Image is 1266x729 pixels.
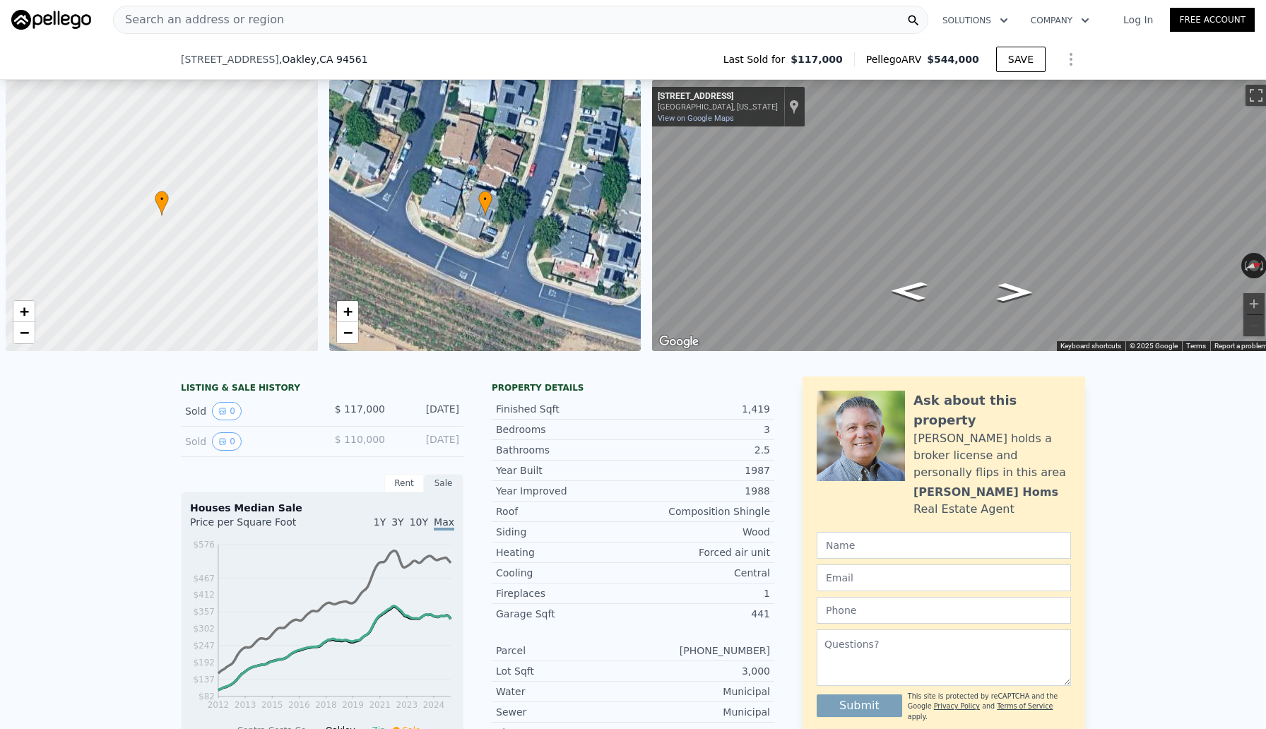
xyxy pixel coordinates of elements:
div: [GEOGRAPHIC_DATA], [US_STATE] [658,102,778,112]
div: 3,000 [633,664,770,678]
a: Zoom in [337,301,358,322]
div: Municipal [633,705,770,719]
a: Terms (opens in new tab) [1186,342,1206,350]
tspan: $467 [193,574,215,583]
div: Heating [496,545,633,559]
div: [PERSON_NAME] holds a broker license and personally flips in this area [913,430,1071,481]
div: 3 [633,422,770,437]
button: View historical data [212,432,242,451]
tspan: 2018 [315,700,337,710]
tspan: $192 [193,658,215,668]
div: [DATE] [396,432,459,451]
span: 3Y [391,516,403,528]
tspan: $412 [193,590,215,600]
tspan: 2019 [342,700,364,710]
div: Lot Sqft [496,664,633,678]
button: Solutions [931,8,1019,33]
span: 10Y [410,516,428,528]
tspan: $137 [193,675,215,684]
button: Zoom out [1243,315,1265,336]
div: Price per Square Foot [190,515,322,538]
div: LISTING & SALE HISTORY [181,382,463,396]
tspan: $302 [193,624,215,634]
a: Log In [1106,13,1170,27]
span: 1Y [374,516,386,528]
div: Houses Median Sale [190,501,454,515]
input: Name [817,532,1071,559]
tspan: $357 [193,607,215,617]
a: Privacy Policy [934,702,980,710]
tspan: 2012 [208,700,230,710]
span: Search an address or region [114,11,284,28]
button: Company [1019,8,1101,33]
span: $544,000 [927,54,979,65]
div: Year Improved [496,484,633,498]
a: Terms of Service [997,702,1053,710]
a: View on Google Maps [658,114,734,123]
span: • [478,193,492,206]
button: Submit [817,694,902,717]
div: • [478,191,492,215]
tspan: $576 [193,540,215,550]
div: Roof [496,504,633,518]
button: Rotate counterclockwise [1241,253,1249,278]
button: Show Options [1057,45,1085,73]
a: Zoom out [13,322,35,343]
div: 2.5 [633,443,770,457]
span: + [343,302,352,320]
img: Pellego [11,10,91,30]
div: Municipal [633,684,770,699]
div: 1988 [633,484,770,498]
span: $117,000 [791,52,843,66]
div: Composition Shingle [633,504,770,518]
span: Last Sold for [723,52,791,66]
span: , Oakley [279,52,368,66]
span: • [155,193,169,206]
button: View historical data [212,402,242,420]
tspan: 2023 [396,700,418,710]
div: Bathrooms [496,443,633,457]
div: Parcel [496,644,633,658]
span: + [20,302,29,320]
div: This site is protected by reCAPTCHA and the Google and apply. [908,692,1071,722]
path: Go North, Delta Ranch Dr [981,278,1048,306]
img: Google [656,333,702,351]
span: , CA 94561 [316,54,368,65]
div: Wood [633,525,770,539]
a: Zoom in [13,301,35,322]
div: Rent [384,474,424,492]
span: Pellego ARV [866,52,928,66]
input: Phone [817,597,1071,624]
div: 441 [633,607,770,621]
div: Forced air unit [633,545,770,559]
a: Open this area in Google Maps (opens a new window) [656,333,702,351]
tspan: $82 [199,692,215,701]
div: Fireplaces [496,586,633,600]
button: SAVE [996,47,1046,72]
a: Zoom out [337,322,358,343]
div: Central [633,566,770,580]
tspan: $247 [193,641,215,651]
tspan: 2015 [261,700,283,710]
span: $ 110,000 [335,434,385,445]
div: Water [496,684,633,699]
div: Real Estate Agent [913,501,1014,518]
div: Sewer [496,705,633,719]
div: [STREET_ADDRESS] [658,91,778,102]
div: [PERSON_NAME] Homs [913,484,1058,501]
div: Garage Sqft [496,607,633,621]
tspan: 2016 [288,700,310,710]
div: Cooling [496,566,633,580]
tspan: 2024 [423,700,445,710]
div: Year Built [496,463,633,478]
span: $ 117,000 [335,403,385,415]
div: Sale [424,474,463,492]
a: Free Account [1170,8,1255,32]
div: Ask about this property [913,391,1071,430]
button: Keyboard shortcuts [1060,341,1121,351]
button: Zoom in [1243,293,1265,314]
span: [STREET_ADDRESS] [181,52,279,66]
span: − [20,324,29,341]
div: Property details [492,382,774,393]
input: Email [817,564,1071,591]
